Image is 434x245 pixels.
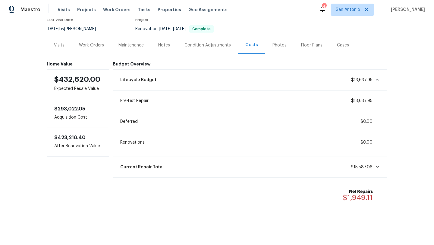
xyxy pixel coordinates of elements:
[47,99,109,128] div: Acquisition Cost
[135,27,214,31] span: Renovation
[120,77,156,83] span: Lifecycle Budget
[138,8,150,12] span: Tasks
[120,139,145,145] span: Renovations
[47,25,103,33] div: by [PERSON_NAME]
[337,42,349,48] div: Cases
[351,165,373,169] span: $15,587.06
[54,135,86,140] span: $423,218.40
[47,27,59,31] span: [DATE]
[20,7,40,13] span: Maestro
[360,140,373,145] span: $0.00
[360,119,373,124] span: $0.00
[351,99,373,103] span: $13,637.95
[272,42,287,48] div: Photos
[135,18,149,22] span: Project
[58,7,70,13] span: Visits
[188,7,228,13] span: Geo Assignments
[120,119,138,125] span: Deferred
[54,76,100,83] span: $432,620.00
[245,42,258,48] div: Costs
[336,7,360,13] span: San Antonio
[184,42,231,48] div: Condition Adjustments
[77,7,96,13] span: Projects
[120,98,149,104] span: Pre-List Repair
[79,42,104,48] div: Work Orders
[47,62,109,66] h6: Home Value
[113,62,388,66] h6: Budget Overview
[159,27,186,31] span: -
[54,42,64,48] div: Visits
[388,7,425,13] span: [PERSON_NAME]
[159,27,171,31] span: [DATE]
[158,7,181,13] span: Properties
[103,7,131,13] span: Work Orders
[322,4,326,10] div: 4
[190,27,213,31] span: Complete
[47,128,109,157] div: After Renovation Value
[120,164,164,170] span: Current Repair Total
[54,107,85,111] span: $293,022.05
[351,78,373,82] span: $13,637.95
[118,42,144,48] div: Maintenance
[47,18,73,22] span: Last Visit Date
[47,69,109,99] div: Expected Resale Value
[343,189,373,195] b: Net Repairs
[301,42,322,48] div: Floor Plans
[158,42,170,48] div: Notes
[173,27,186,31] span: [DATE]
[343,194,373,201] span: $1,949.11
